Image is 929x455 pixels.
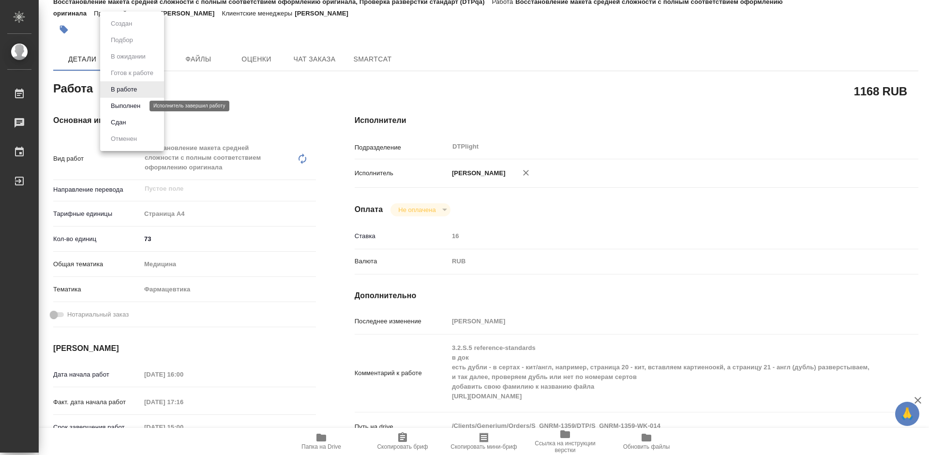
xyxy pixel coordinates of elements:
button: Подбор [108,35,136,45]
button: Выполнен [108,101,143,111]
button: Создан [108,18,135,29]
button: Сдан [108,117,129,128]
button: В работе [108,84,140,95]
button: Отменен [108,134,140,144]
button: Готов к работе [108,68,156,78]
button: В ожидании [108,51,149,62]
